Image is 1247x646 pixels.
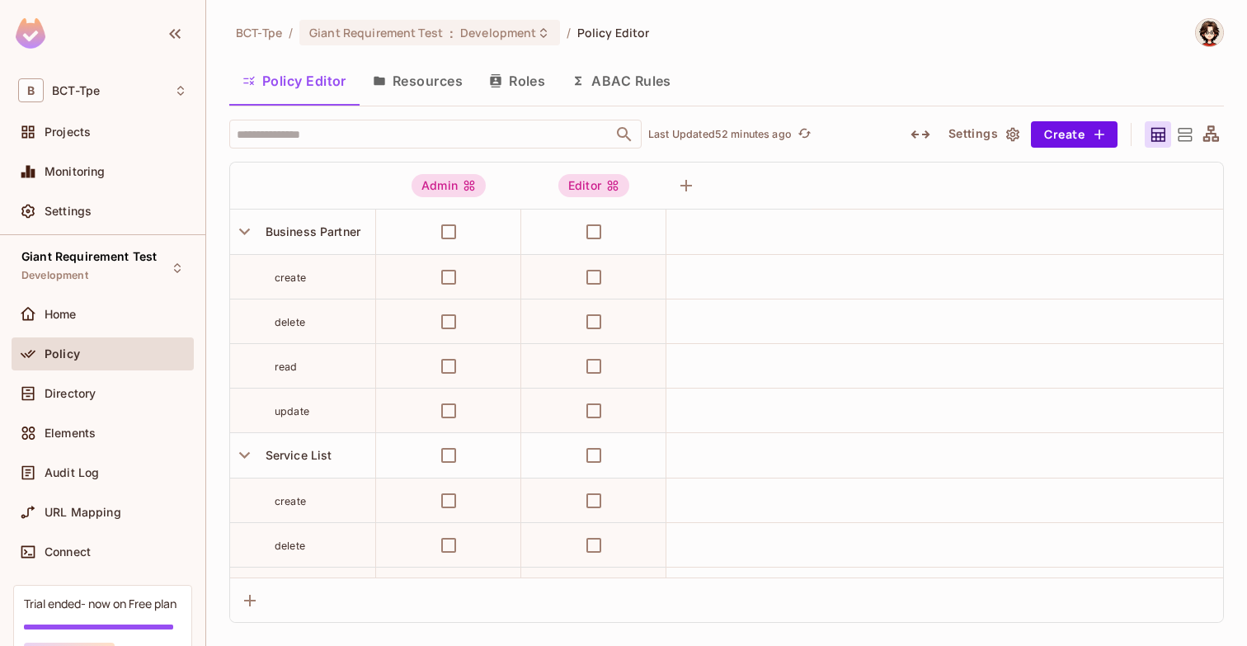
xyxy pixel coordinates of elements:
img: Tsai Dylan [1196,19,1223,46]
span: Click to refresh data [792,125,815,144]
span: Directory [45,387,96,400]
button: refresh [795,125,815,144]
span: Service List [259,448,332,462]
button: Create [1031,121,1118,148]
div: Admin [412,174,486,197]
span: Audit Log [45,466,99,479]
span: delete [275,540,305,552]
button: Settings [942,121,1024,148]
span: Policy Editor [577,25,650,40]
span: Giant Requirement Test [21,250,157,263]
span: update [275,405,309,417]
span: Development [21,269,88,282]
li: / [567,25,571,40]
p: Last Updated 52 minutes ago [648,128,792,141]
div: Editor [558,174,629,197]
li: / [289,25,293,40]
button: Policy Editor [229,60,360,101]
button: ABAC Rules [558,60,685,101]
span: Business Partner [259,224,360,238]
span: B [18,78,44,102]
span: URL Mapping [45,506,121,519]
span: Elements [45,427,96,440]
img: SReyMgAAAABJRU5ErkJggg== [16,18,45,49]
span: the active workspace [236,25,282,40]
span: delete [275,316,305,328]
span: Policy [45,347,80,361]
span: refresh [798,126,812,143]
span: create [275,271,306,284]
span: Workspace: BCT-Tpe [52,84,100,97]
span: read [275,361,298,373]
span: : [449,26,454,40]
button: Roles [476,60,558,101]
span: Monitoring [45,165,106,178]
span: Giant Requirement Test [309,25,443,40]
button: Resources [360,60,476,101]
span: Connect [45,545,91,559]
span: Development [460,25,536,40]
span: Home [45,308,77,321]
span: Settings [45,205,92,218]
span: Projects [45,125,91,139]
div: Trial ended- now on Free plan [24,596,176,611]
button: Open [613,123,636,146]
span: create [275,495,306,507]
